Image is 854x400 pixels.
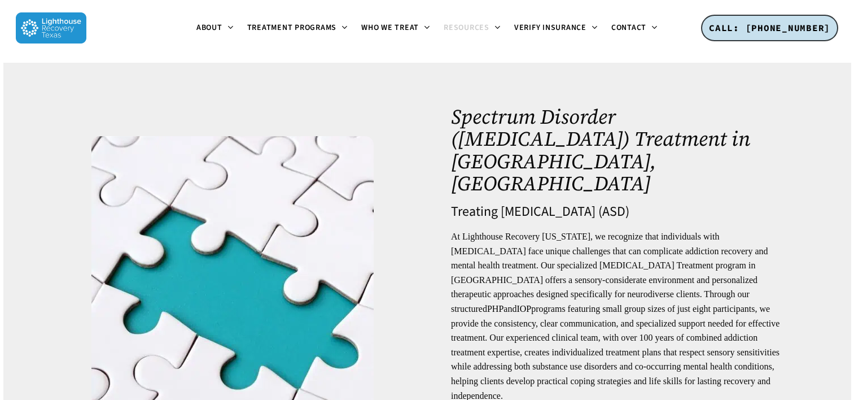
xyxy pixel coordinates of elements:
a: IOP [516,304,531,314]
a: Who We Treat [354,24,437,33]
a: Verify Insurance [507,24,605,33]
span: About [196,22,222,33]
a: Treatment Programs [240,24,355,33]
a: Contact [605,24,664,33]
a: PHP [487,304,503,314]
span: Treatment Programs [247,22,337,33]
h1: Spectrum Disorder ([MEDICAL_DATA]) Treatment in [GEOGRAPHIC_DATA], [GEOGRAPHIC_DATA] [451,106,792,195]
span: Resources [444,22,489,33]
img: Lighthouse Recovery Texas [16,12,86,44]
a: CALL: [PHONE_NUMBER] [701,15,838,42]
span: Who We Treat [361,22,419,33]
a: About [190,24,240,33]
span: CALL: [PHONE_NUMBER] [709,22,830,33]
a: Resources [437,24,507,33]
span: Contact [611,22,646,33]
span: Verify Insurance [514,22,586,33]
h4: Treating [MEDICAL_DATA] (ASD) [451,205,792,219]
